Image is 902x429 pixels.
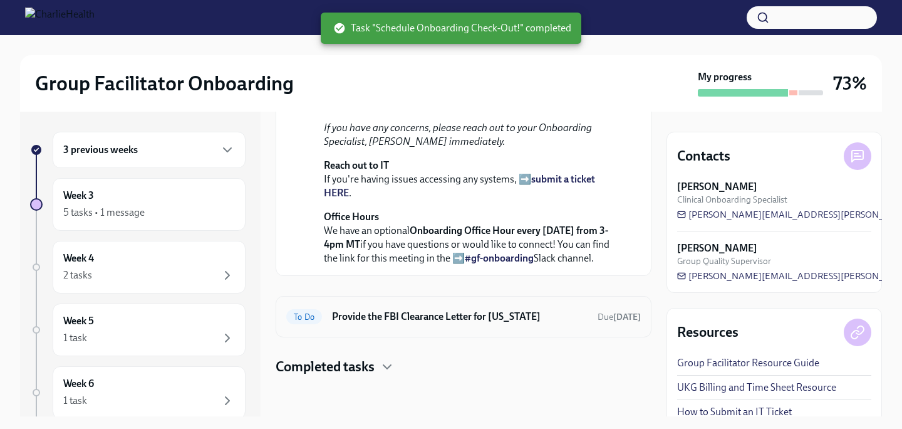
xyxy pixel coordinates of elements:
[613,312,641,322] strong: [DATE]
[465,252,534,264] a: #gf-onboarding
[324,211,379,223] strong: Office Hours
[63,314,94,328] h6: Week 5
[833,72,867,95] h3: 73%
[30,366,246,419] a: Week 61 task
[30,241,246,294] a: Week 42 tasks
[63,394,87,408] div: 1 task
[677,241,757,255] strong: [PERSON_NAME]
[677,194,787,206] span: Clinical Onboarding Specialist
[276,357,375,376] h4: Completed tasks
[63,206,145,220] div: 5 tasks • 1 message
[677,405,792,419] a: How to Submit an IT Ticket
[677,255,771,267] span: Group Quality Supervisor
[35,71,294,96] h2: Group Facilitator Onboarding
[677,381,836,395] a: UKG Billing and Time Sheet Resource
[598,311,641,323] span: September 2nd, 2025 09:00
[286,307,641,327] a: To DoProvide the FBI Clearance Letter for [US_STATE]Due[DATE]
[53,132,246,168] div: 3 previous weeks
[324,159,389,171] strong: Reach out to IT
[286,312,322,322] span: To Do
[332,310,588,324] h6: Provide the FBI Clearance Letter for [US_STATE]
[324,122,592,147] em: If you have any concerns, please reach out to your Onboarding Specialist, [PERSON_NAME] immediately.
[677,356,819,370] a: Group Facilitator Resource Guide
[677,180,757,194] strong: [PERSON_NAME]
[63,189,94,203] h6: Week 3
[63,143,138,157] h6: 3 previous weeks
[677,147,730,166] h4: Contacts
[63,268,92,282] div: 2 tasks
[30,304,246,356] a: Week 51 task
[677,323,739,342] h4: Resources
[25,8,95,28] img: CharlieHealth
[324,159,621,200] p: If you're having issues accessing any systems, ➡️ .
[698,70,752,84] strong: My progress
[324,210,621,265] p: We have an optional if you have questions or would like to connect! You can find the link for thi...
[276,357,651,376] div: Completed tasks
[63,377,94,391] h6: Week 6
[324,225,608,250] strong: Onboarding Office Hour every [DATE] from 3-4pm MT
[333,21,571,35] span: Task "Schedule Onboarding Check-Out!" completed
[30,178,246,231] a: Week 35 tasks • 1 message
[598,312,641,322] span: Due
[63,252,94,265] h6: Week 4
[63,331,87,345] div: 1 task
